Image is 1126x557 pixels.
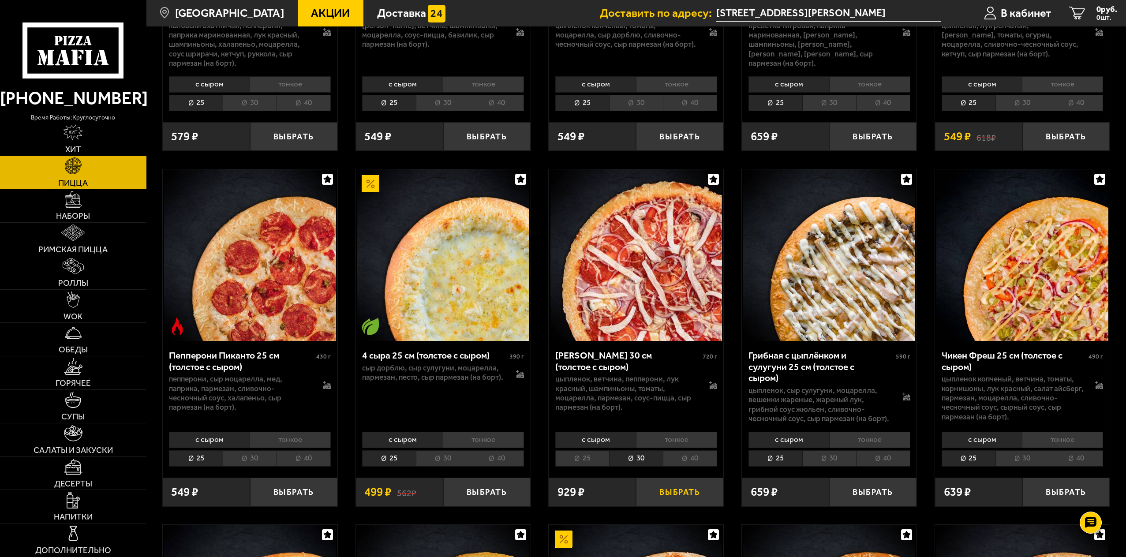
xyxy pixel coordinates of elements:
[663,95,717,111] li: 40
[636,122,723,151] button: Выбрать
[703,353,717,360] span: 720 г
[56,379,91,388] span: Горячее
[557,131,584,142] span: 549 ₽
[856,95,910,111] li: 40
[663,450,717,467] li: 40
[168,318,186,335] img: Острое блюдо
[470,95,524,111] li: 40
[1022,122,1110,151] button: Выбрать
[743,169,915,341] img: Грибная с цыплёнком и сулугуни 25 см (толстое с сыром)
[311,7,350,19] span: Акции
[1001,7,1051,19] span: В кабинет
[54,480,92,488] span: Десерты
[250,122,337,151] button: Выбрать
[748,21,890,68] p: креветка тигровая, паприка маринованная, [PERSON_NAME], шампиньоны, [PERSON_NAME], [PERSON_NAME],...
[942,76,1022,93] li: с сыром
[357,169,529,341] img: 4 сыра 25 см (толстое с сыром)
[942,21,1084,59] p: цыпленок, лук репчатый, [PERSON_NAME], томаты, огурец, моцарелла, сливочно-чесночный соус, кетчуп...
[748,386,890,423] p: цыпленок, сыр сулугуни, моцарелла, вешенки жареные, жареный лук, грибной соус Жюльен, сливочно-че...
[942,95,995,111] li: 25
[362,432,443,448] li: с сыром
[1022,432,1103,448] li: тонкое
[428,5,445,22] img: 15daf4d41897b9f0e9f617042186c801.svg
[362,95,416,111] li: 25
[443,432,524,448] li: тонкое
[829,76,910,93] li: тонкое
[557,486,584,498] span: 929 ₽
[1096,14,1117,21] span: 0 шт.
[995,450,1049,467] li: 30
[748,432,829,448] li: с сыром
[1049,450,1103,467] li: 40
[362,363,504,382] p: сыр дорблю, сыр сулугуни, моцарелла, пармезан, песто, сыр пармезан (на борт).
[636,76,717,93] li: тонкое
[35,546,111,555] span: Дополнительно
[58,179,88,187] span: Пицца
[362,21,504,49] p: [PERSON_NAME], ветчина, шампиньоны, моцарелла, соус-пицца, базилик, сыр пармезан (на борт).
[250,76,331,93] li: тонкое
[802,95,856,111] li: 30
[58,279,88,288] span: Роллы
[742,169,917,341] a: Грибная с цыплёнком и сулугуни 25 см (толстое с сыром)
[171,131,198,142] span: 579 ₽
[609,450,663,467] li: 30
[169,374,311,412] p: пепперони, сыр Моцарелла, мед, паприка, пармезан, сливочно-чесночный соус, халапеньо, сыр пармеза...
[748,76,829,93] li: с сыром
[935,169,1110,341] a: Чикен Фреш 25 см (толстое с сыром)
[470,450,524,467] li: 40
[636,478,723,506] button: Выбрать
[65,146,81,154] span: Хит
[169,432,250,448] li: с сыром
[555,21,697,49] p: цыпленок копченый, томаты, моцарелла, сыр дорблю, сливочно-чесночный соус, сыр пармезан (на борт).
[277,450,331,467] li: 40
[555,95,609,111] li: 25
[555,432,636,448] li: с сыром
[944,131,971,142] span: 549 ₽
[64,313,82,321] span: WOK
[169,95,223,111] li: 25
[59,346,88,354] span: Обеды
[976,131,996,142] s: 618 ₽
[61,413,85,421] span: Супы
[1022,478,1110,506] button: Выбрать
[316,353,331,360] span: 430 г
[942,374,1084,421] p: цыпленок копченый, ветчина, томаты, корнишоны, лук красный, салат айсберг, пармезан, моцарелла, с...
[751,486,778,498] span: 659 ₽
[751,131,778,142] span: 659 ₽
[600,7,716,19] span: Доставить по адресу:
[175,7,284,19] span: [GEOGRAPHIC_DATA]
[362,318,379,335] img: Вегетарианское блюдо
[443,122,531,151] button: Выбрать
[549,169,723,341] a: Петровская 30 см (толстое с сыром)
[748,350,894,384] div: Грибная с цыплёнком и сулугуни 25 см (толстое с сыром)
[748,95,802,111] li: 25
[397,486,416,498] s: 562 ₽
[636,432,717,448] li: тонкое
[944,486,971,498] span: 639 ₽
[54,513,93,521] span: Напитки
[362,175,379,193] img: Акционный
[416,95,470,111] li: 30
[856,450,910,467] li: 40
[1049,95,1103,111] li: 40
[364,131,391,142] span: 549 ₽
[223,450,277,467] li: 30
[169,76,250,93] li: с сыром
[364,486,391,498] span: 499 ₽
[56,212,90,221] span: Наборы
[223,95,277,111] li: 30
[250,478,337,506] button: Выбрать
[802,450,856,467] li: 30
[377,7,426,19] span: Доставка
[748,450,802,467] li: 25
[1022,76,1103,93] li: тонкое
[555,450,609,467] li: 25
[942,350,1087,372] div: Чикен Фреш 25 см (толстое с сыром)
[936,169,1108,341] img: Чикен Фреш 25 см (толстое с сыром)
[356,169,531,341] a: АкционныйВегетарианское блюдо4 сыра 25 см (толстое с сыром)
[277,95,331,111] li: 40
[1089,353,1103,360] span: 490 г
[164,169,336,341] img: Пепперони Пиканто 25 см (толстое с сыром)
[829,122,917,151] button: Выбрать
[829,478,917,506] button: Выбрать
